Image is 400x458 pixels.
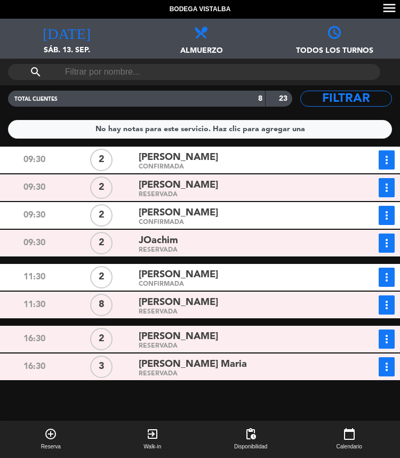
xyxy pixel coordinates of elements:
i: more_vert [380,209,393,222]
div: CONFIRMADA [139,165,332,170]
i: exit_to_app [146,428,159,440]
span: [PERSON_NAME] Maria [139,357,247,372]
button: more_vert [379,268,395,287]
strong: 23 [279,95,290,102]
div: 8 [90,294,113,316]
div: RESERVADA [139,372,332,376]
i: more_vert [380,360,393,373]
i: more_vert [380,271,393,284]
span: [PERSON_NAME] [139,178,218,193]
i: add_circle_outline [44,428,57,440]
button: more_vert [379,295,395,315]
div: 2 [90,232,113,254]
span: TOTAL CLIENTES [14,97,58,102]
div: 2 [90,204,113,227]
button: more_vert [379,178,395,197]
strong: 8 [258,95,262,102]
div: No hay notas para este servicio. Haz clic para agregar una [95,123,305,135]
button: more_vert [379,206,395,225]
i: search [29,66,42,78]
span: [PERSON_NAME] [139,205,218,221]
div: RESERVADA [139,192,332,197]
span: pending_actions [244,428,257,440]
span: [PERSON_NAME] [139,267,218,283]
span: [PERSON_NAME] [139,150,218,165]
span: Walk-in [143,443,161,451]
span: [PERSON_NAME] [139,295,218,310]
i: more_vert [380,237,393,250]
div: 16:30 [1,357,68,376]
span: Calendario [337,443,362,451]
div: 09:30 [1,150,68,170]
i: more_vert [380,181,393,194]
button: more_vert [379,330,395,349]
span: [PERSON_NAME] [139,329,218,344]
div: 09:30 [1,178,68,197]
span: Reserva [41,443,61,451]
button: more_vert [379,150,395,170]
div: RESERVADA [139,310,332,315]
div: 16:30 [1,330,68,349]
div: RESERVADA [139,344,332,349]
input: Filtrar por nombre... [64,64,325,80]
div: 2 [90,328,113,350]
i: more_vert [380,333,393,345]
span: JOachim [139,233,178,248]
button: Filtrar [300,91,393,107]
button: more_vert [379,357,395,376]
i: more_vert [380,299,393,311]
div: 3 [90,356,113,378]
div: 2 [90,266,113,288]
div: 11:30 [1,295,68,315]
i: more_vert [380,154,393,166]
span: BODEGA VISTALBA [170,4,231,15]
div: CONFIRMADA [139,220,332,225]
div: 2 [90,149,113,171]
div: 09:30 [1,234,68,253]
button: exit_to_appWalk-in [102,421,204,458]
i: calendar_today [343,428,356,440]
div: 2 [90,176,113,199]
div: 09:30 [1,206,68,225]
div: CONFIRMADA [139,282,332,287]
button: more_vert [379,234,395,253]
div: 11:30 [1,268,68,287]
i: [DATE] [43,24,91,39]
div: RESERVADA [139,248,332,253]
